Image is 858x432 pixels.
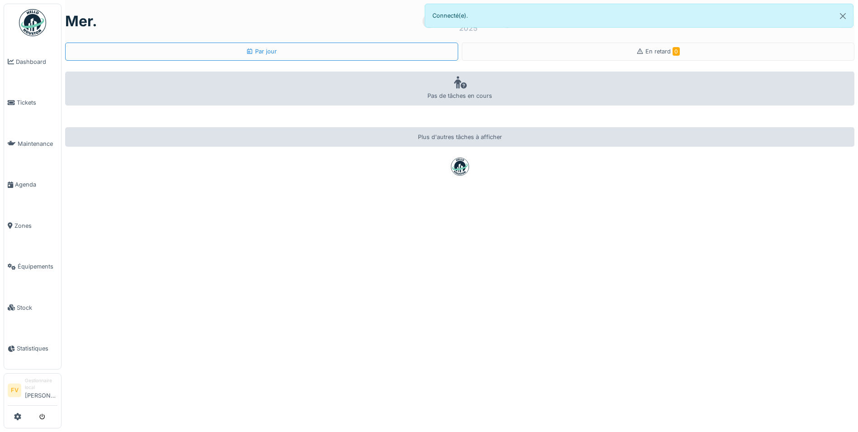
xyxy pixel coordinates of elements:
a: Statistiques [4,328,61,370]
span: Agenda [15,180,57,189]
a: Maintenance [4,123,61,164]
div: Pas de tâches en cours [65,72,854,106]
span: Zones [14,221,57,230]
li: FV [8,384,21,397]
span: Statistiques [17,344,57,353]
span: Équipements [18,262,57,271]
span: En retard [645,48,680,55]
a: Stock [4,287,61,328]
a: Équipements [4,246,61,288]
span: Maintenance [18,139,57,148]
div: Gestionnaire local [25,377,57,391]
a: Tickets [4,82,61,124]
span: 0 [673,47,680,56]
a: Dashboard [4,41,61,82]
a: Agenda [4,164,61,206]
a: FV Gestionnaire local[PERSON_NAME] [8,377,57,406]
span: Dashboard [16,58,57,66]
div: Par jour [246,47,277,56]
div: Connecté(e). [425,4,854,28]
span: Tickets [17,98,57,107]
img: badge-BVDL4wpA.svg [451,158,469,176]
h1: mer. [65,13,97,30]
button: Close [833,4,853,28]
div: Plus d'autres tâches à afficher [65,127,854,147]
a: Zones [4,205,61,246]
span: Stock [17,303,57,312]
li: [PERSON_NAME] [25,377,57,403]
div: 2025 [459,23,478,34]
img: Badge_color-CXgf-gQk.svg [19,9,46,36]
